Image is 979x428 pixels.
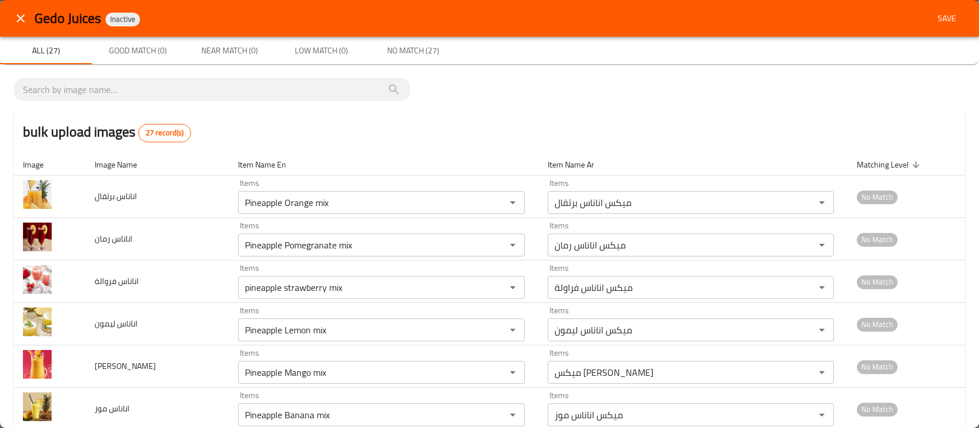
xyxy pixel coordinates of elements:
div: Inactive [106,13,140,26]
span: Matching Level [857,158,923,172]
span: اناناس موز [95,401,130,416]
button: Open [814,194,830,211]
img: اناناس ليمون [23,308,52,336]
img: اناناس فروالة [23,265,52,294]
input: search [23,80,401,99]
span: No Match (27) [374,44,452,58]
span: Gedo Juices [34,5,101,31]
th: Item Name En [229,154,539,176]
h2: bulk upload images [23,122,191,142]
span: اناناس ليمون [95,316,138,331]
span: 27 record(s) [139,127,190,139]
span: No Match [857,190,898,204]
button: Open [505,364,521,380]
span: اناناس فروالة [95,274,139,289]
span: اناناس برتقال [95,189,137,204]
button: close [7,5,34,32]
button: Open [505,237,521,253]
span: No Match [857,275,898,289]
th: Image [14,154,85,176]
button: Open [814,237,830,253]
img: اناناس موز [23,392,52,421]
span: All (27) [7,44,85,58]
span: Inactive [106,14,140,24]
span: [PERSON_NAME] [95,359,156,373]
span: Image Name [95,158,152,172]
span: Save [933,11,961,26]
button: Open [814,322,830,338]
span: No Match [857,318,898,331]
button: Open [505,322,521,338]
button: Open [814,407,830,423]
span: No Match [857,403,898,416]
span: No Match [857,233,898,246]
span: Near Match (0) [190,44,268,58]
button: Open [505,279,521,295]
span: Low Match (0) [282,44,360,58]
th: Item Name Ar [539,154,848,176]
button: Save [929,8,965,29]
span: Good Match (0) [99,44,177,58]
div: Total records count [138,124,191,142]
img: اناناس برتقال [23,180,52,209]
span: اناناس رمان [95,231,132,246]
button: Open [505,194,521,211]
span: No Match [857,360,898,373]
img: اناناس رمان [23,223,52,251]
button: Open [505,407,521,423]
button: Open [814,279,830,295]
img: اناناس مانجا [23,350,52,379]
button: Open [814,364,830,380]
